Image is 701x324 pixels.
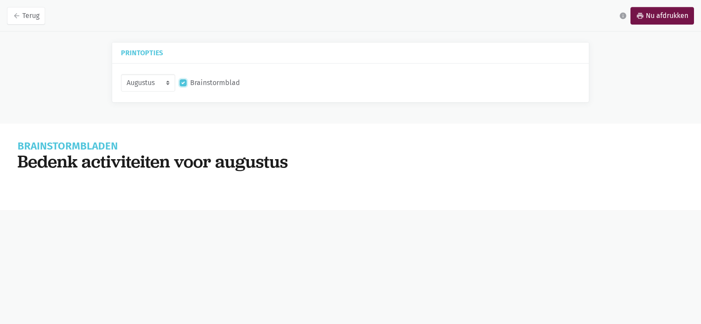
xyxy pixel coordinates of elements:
i: arrow_back [13,12,21,20]
h5: Printopties [121,50,580,56]
label: Brainstormblad [190,77,240,89]
i: info [619,12,627,20]
h1: Brainstormbladen [18,141,683,151]
a: arrow_backTerug [7,7,45,25]
a: printNu afdrukken [630,7,694,25]
h1: Bedenk activiteiten voor augustus [18,151,683,171]
i: print [636,12,644,20]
